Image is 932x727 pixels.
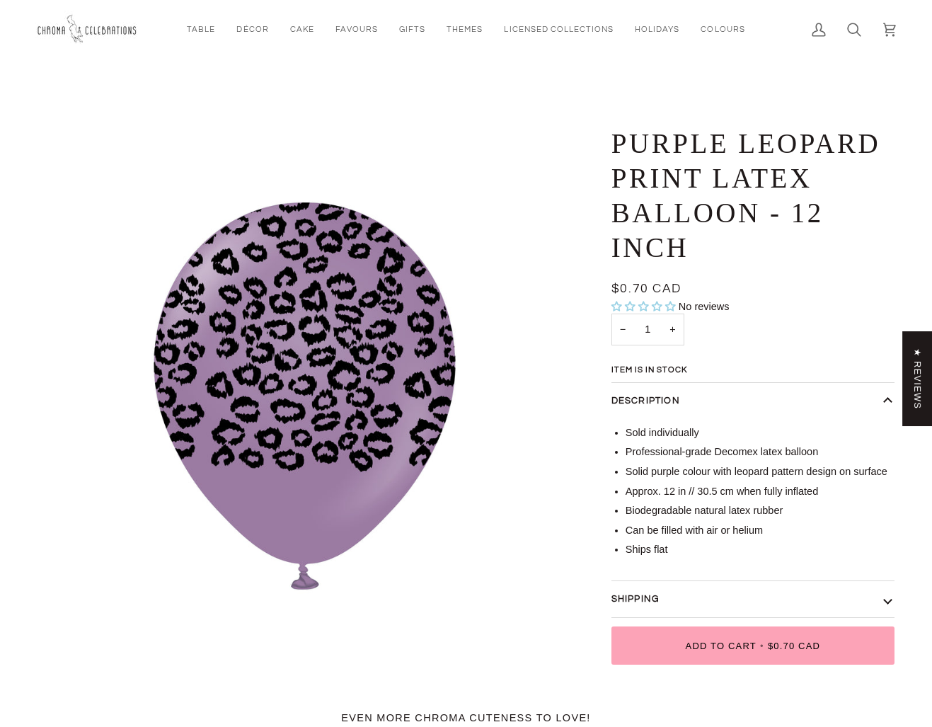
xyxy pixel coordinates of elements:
img: Chroma Celebrations [35,11,142,48]
span: Item is in stock [611,366,713,374]
span: Décor [236,23,268,35]
button: Shipping [611,581,894,618]
span: Table [187,23,215,35]
li: Solid purple colour with leopard pattern design on surface [626,464,894,480]
h1: Purple Leopard Print Latex Balloon - 12 Inch [611,127,884,265]
div: Click to open Judge.me floating reviews tab [902,331,932,426]
span: Favours [335,23,378,35]
button: Increase quantity [661,314,684,345]
span: Colours [701,23,744,35]
li: Biodegradable natural latex rubber [626,503,894,519]
span: $0.70 CAD [611,282,681,295]
button: Decrease quantity [611,314,634,345]
span: Themes [447,23,483,35]
li: P rofessional-grade Decomex latex balloon [626,445,894,460]
span: 0.00 stars [611,301,679,312]
span: No reviews [679,301,730,312]
span: Holidays [635,23,679,35]
span: $0.70 CAD [768,641,820,651]
span: • [756,641,768,651]
button: Description [611,383,894,420]
li: Ships flat [626,542,894,558]
li: Can be filled with air or helium [626,523,894,539]
img: Purple balloon with black leopard print pattern on a white background [35,127,574,665]
span: Add to Cart [686,641,756,651]
li: S old individually [626,425,894,441]
li: Approx. 12 in // 30.5 cm when fully inflated [626,484,894,500]
button: Add to Cart [611,626,894,665]
span: Cake [290,23,314,35]
span: Gifts [399,23,425,35]
span: Licensed Collections [504,23,614,35]
input: Quantity [611,314,684,345]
